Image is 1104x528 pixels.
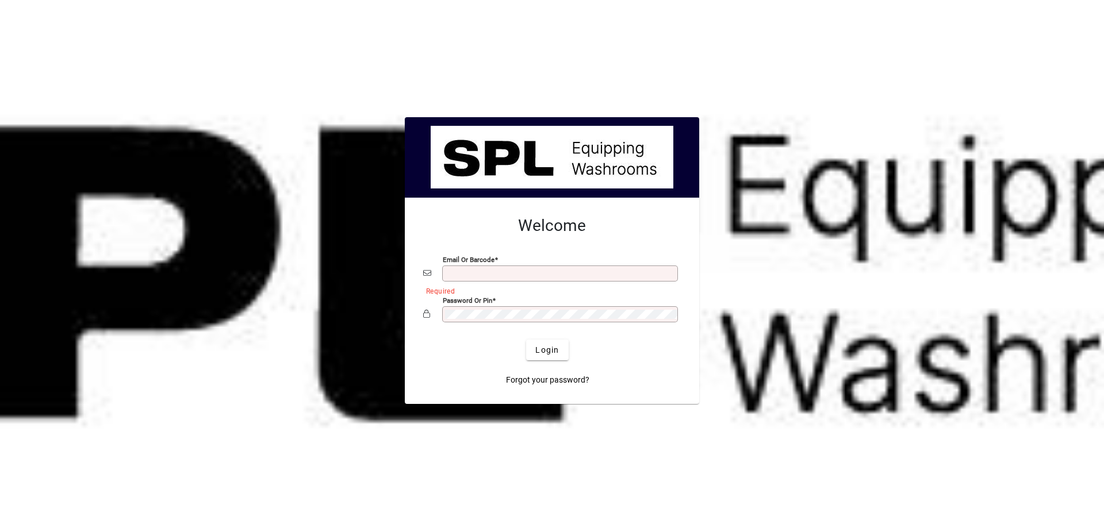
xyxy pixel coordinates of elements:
[501,369,594,390] a: Forgot your password?
[443,296,492,305] mat-label: Password or Pin
[423,216,681,236] h2: Welcome
[535,344,559,356] span: Login
[506,374,589,386] span: Forgot your password?
[443,256,494,264] mat-label: Email or Barcode
[526,340,568,360] button: Login
[426,284,672,296] mat-error: Required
